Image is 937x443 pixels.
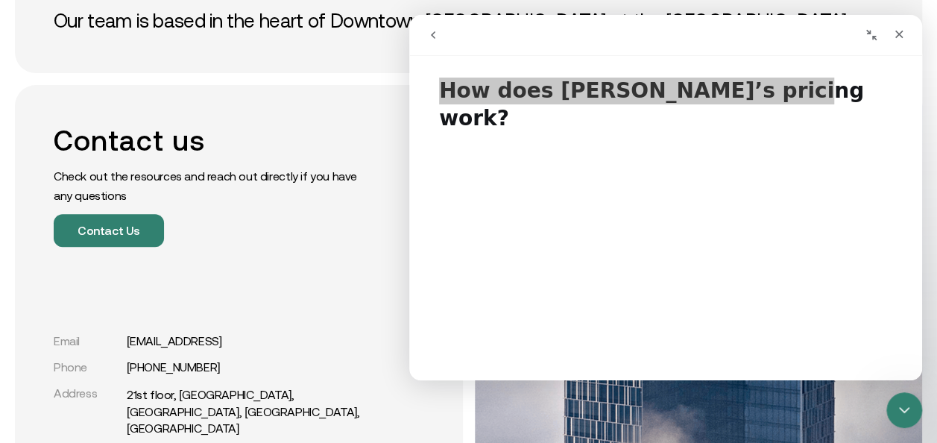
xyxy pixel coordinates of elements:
div: Address [54,386,121,400]
p: Our team is based in the heart of Downtown [GEOGRAPHIC_DATA] at the [GEOGRAPHIC_DATA]. [54,7,883,34]
a: 21st floor, [GEOGRAPHIC_DATA], [GEOGRAPHIC_DATA], [GEOGRAPHIC_DATA], [GEOGRAPHIC_DATA] [127,386,373,436]
iframe: Intercom live chat [409,15,922,380]
p: Check out the resources and reach out directly if you have any questions [54,166,373,205]
h2: Contact us [54,124,373,157]
iframe: Intercom live chat [886,392,922,428]
button: Contact Us [54,214,164,247]
div: Email [54,334,121,348]
a: [EMAIL_ADDRESS] [127,334,222,348]
a: [PHONE_NUMBER] [127,360,220,374]
div: Phone [54,360,121,374]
